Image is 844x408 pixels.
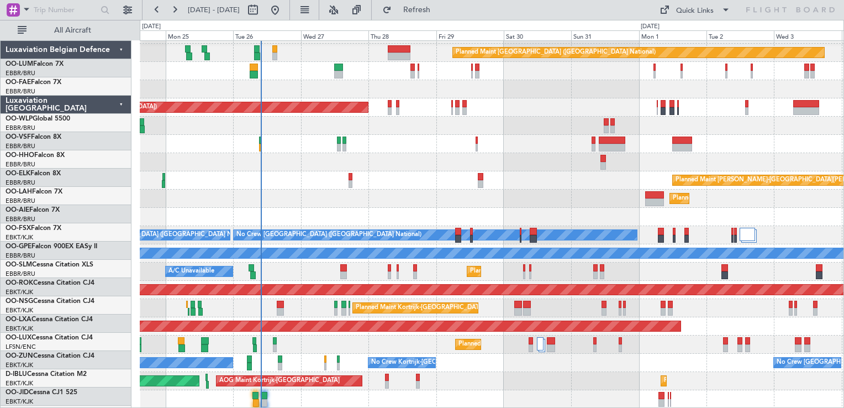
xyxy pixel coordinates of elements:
span: OO-LUM [6,61,33,67]
a: OO-SLMCessna Citation XLS [6,261,93,268]
div: No Crew [GEOGRAPHIC_DATA] ([GEOGRAPHIC_DATA] National) [68,227,253,243]
span: OO-ROK [6,280,33,286]
div: No Crew Kortrijk-[GEOGRAPHIC_DATA] [371,354,485,371]
a: D-IBLUCessna Citation M2 [6,371,87,378]
span: OO-WLP [6,116,33,122]
span: OO-LAH [6,189,32,195]
div: [DATE] [142,22,161,32]
a: EBBR/BRU [6,69,35,77]
span: D-IBLU [6,371,27,378]
div: Planned Maint Kortrijk-[GEOGRAPHIC_DATA] [458,336,587,353]
a: OO-GPEFalcon 900EX EASy II [6,243,97,250]
button: All Aircraft [12,22,120,39]
span: OO-FAE [6,79,31,86]
div: Wed 27 [301,30,368,40]
span: OO-LUX [6,334,31,341]
span: [DATE] - [DATE] [188,5,240,15]
a: OO-AIEFalcon 7X [6,207,60,213]
span: OO-NSG [6,298,33,305]
a: OO-FAEFalcon 7X [6,79,61,86]
a: OO-JIDCessna CJ1 525 [6,389,77,396]
a: EBKT/KJK [6,233,33,242]
span: OO-VSF [6,134,31,140]
a: EBBR/BRU [6,215,35,223]
a: OO-LAHFalcon 7X [6,189,62,195]
div: Tue 2 [706,30,774,40]
div: [DATE] [641,22,660,32]
div: Tue 26 [233,30,300,40]
a: EBKT/KJK [6,306,33,315]
a: OO-ROKCessna Citation CJ4 [6,280,94,286]
a: EBBR/BRU [6,252,35,260]
div: Planned Maint Kortrijk-[GEOGRAPHIC_DATA] [470,263,599,280]
a: OO-WLPGlobal 5500 [6,116,70,122]
div: Wed 3 [774,30,841,40]
a: EBBR/BRU [6,160,35,169]
a: OO-LXACessna Citation CJ4 [6,316,93,323]
a: OO-LUMFalcon 7X [6,61,64,67]
a: EBBR/BRU [6,124,35,132]
a: EBBR/BRU [6,179,35,187]
a: EBBR/BRU [6,142,35,150]
span: OO-SLM [6,261,32,268]
div: Fri 29 [436,30,504,40]
span: All Aircraft [29,27,117,34]
div: Planned Maint Kortrijk-[GEOGRAPHIC_DATA] [356,300,484,316]
a: OO-NSGCessna Citation CJ4 [6,298,94,305]
a: OO-VSFFalcon 8X [6,134,61,140]
span: OO-FSX [6,225,31,232]
a: OO-LUXCessna Citation CJ4 [6,334,93,341]
a: EBBR/BRU [6,87,35,96]
div: Sun 31 [571,30,639,40]
div: AOG Maint Kortrijk-[GEOGRAPHIC_DATA] [219,373,340,389]
div: Planned Maint Kortrijk-[GEOGRAPHIC_DATA] [664,373,793,389]
span: Refresh [394,6,440,14]
span: OO-AIE [6,207,29,213]
div: A/C Unavailable [168,263,214,280]
a: EBKT/KJK [6,397,33,406]
a: OO-ELKFalcon 8X [6,170,61,177]
a: OO-ZUNCessna Citation CJ4 [6,353,94,359]
a: EBBR/BRU [6,197,35,205]
a: EBKT/KJK [6,325,33,333]
span: OO-ELK [6,170,30,177]
div: Sat 30 [504,30,571,40]
span: OO-ZUN [6,353,33,359]
a: EBKT/KJK [6,288,33,296]
a: EBKT/KJK [6,361,33,369]
a: OO-FSXFalcon 7X [6,225,61,232]
a: EBBR/BRU [6,270,35,278]
span: OO-JID [6,389,29,396]
button: Refresh [377,1,444,19]
button: Quick Links [654,1,736,19]
input: Trip Number [34,2,97,18]
div: Mon 25 [166,30,233,40]
a: LFSN/ENC [6,343,36,351]
div: No Crew [GEOGRAPHIC_DATA] ([GEOGRAPHIC_DATA] National) [236,227,421,243]
span: OO-HHO [6,152,34,159]
a: OO-HHOFalcon 8X [6,152,65,159]
div: Quick Links [676,6,714,17]
div: Mon 1 [639,30,706,40]
div: Planned Maint [GEOGRAPHIC_DATA] ([GEOGRAPHIC_DATA] National) [456,44,656,61]
span: OO-LXA [6,316,31,323]
a: EBKT/KJK [6,379,33,388]
div: Thu 28 [368,30,436,40]
span: OO-GPE [6,243,31,250]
